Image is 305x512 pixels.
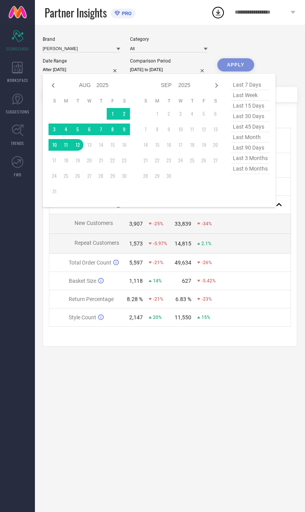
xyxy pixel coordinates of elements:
[49,139,60,151] td: Sun Aug 10 2025
[201,260,212,265] span: -26%
[175,139,186,151] td: Wed Sep 17 2025
[118,124,130,135] td: Sat Aug 09 2025
[140,155,151,166] td: Sun Sep 21 2025
[163,124,175,135] td: Tue Sep 09 2025
[163,98,175,104] th: Tuesday
[153,241,167,246] span: -5.97%
[107,98,118,104] th: Friday
[198,108,210,120] td: Fri Sep 05 2025
[153,296,163,302] span: -21%
[83,170,95,182] td: Wed Aug 27 2025
[60,124,72,135] td: Mon Aug 04 2025
[231,164,270,174] span: last 6 months
[210,98,221,104] th: Saturday
[210,108,221,120] td: Sat Sep 06 2025
[107,170,118,182] td: Fri Aug 29 2025
[69,314,96,320] span: Style Count
[11,140,24,146] span: TRENDS
[231,143,270,153] span: last 90 days
[43,37,120,42] div: Brand
[186,98,198,104] th: Thursday
[69,278,96,284] span: Basket Size
[95,124,107,135] td: Thu Aug 07 2025
[201,296,212,302] span: -23%
[163,155,175,166] td: Tue Sep 23 2025
[151,124,163,135] td: Mon Sep 08 2025
[198,155,210,166] td: Fri Sep 26 2025
[140,124,151,135] td: Sun Sep 07 2025
[72,170,83,182] td: Tue Aug 26 2025
[198,124,210,135] td: Fri Sep 12 2025
[49,124,60,135] td: Sun Aug 03 2025
[69,259,111,266] span: Total Order Count
[175,221,191,227] div: 33,839
[210,155,221,166] td: Sat Sep 27 2025
[72,155,83,166] td: Tue Aug 19 2025
[107,124,118,135] td: Fri Aug 08 2025
[186,108,198,120] td: Thu Sep 04 2025
[175,124,186,135] td: Wed Sep 10 2025
[175,240,191,247] div: 14,815
[140,139,151,151] td: Sun Sep 14 2025
[95,155,107,166] td: Thu Aug 21 2025
[107,108,118,120] td: Fri Aug 01 2025
[153,221,163,226] span: -25%
[210,124,221,135] td: Sat Sep 13 2025
[231,132,270,143] span: last month
[72,98,83,104] th: Tuesday
[231,101,270,111] span: last 15 days
[6,109,29,115] span: SUGGESTIONS
[45,5,107,21] span: Partner Insights
[118,139,130,151] td: Sat Aug 16 2025
[127,296,143,302] div: 8.28 %
[201,278,216,284] span: -5.42%
[6,46,29,52] span: SCORECARDS
[83,124,95,135] td: Wed Aug 06 2025
[153,315,162,320] span: 20%
[107,139,118,151] td: Fri Aug 15 2025
[186,139,198,151] td: Thu Sep 18 2025
[60,98,72,104] th: Monday
[75,220,113,226] span: New Customers
[69,296,114,302] span: Return Percentage
[151,155,163,166] td: Mon Sep 22 2025
[49,170,60,182] td: Sun Aug 24 2025
[129,259,143,266] div: 5,597
[49,186,60,197] td: Sun Aug 31 2025
[212,81,221,90] div: Next month
[43,66,120,74] input: Select date range
[129,221,143,227] div: 3,907
[129,278,143,284] div: 1,118
[175,108,186,120] td: Wed Sep 03 2025
[175,155,186,166] td: Wed Sep 24 2025
[118,170,130,182] td: Sat Aug 30 2025
[95,139,107,151] td: Thu Aug 14 2025
[186,124,198,135] td: Thu Sep 11 2025
[201,241,211,246] span: 2.1%
[163,170,175,182] td: Tue Sep 30 2025
[95,170,107,182] td: Thu Aug 28 2025
[186,155,198,166] td: Thu Sep 25 2025
[7,77,28,83] span: WORKSPACE
[107,155,118,166] td: Fri Aug 22 2025
[72,124,83,135] td: Tue Aug 05 2025
[153,278,162,284] span: 14%
[118,108,130,120] td: Sat Aug 02 2025
[49,98,60,104] th: Sunday
[151,170,163,182] td: Mon Sep 29 2025
[60,155,72,166] td: Mon Aug 18 2025
[153,260,163,265] span: -21%
[129,314,143,320] div: 2,147
[175,98,186,104] th: Wednesday
[120,10,132,16] span: PRO
[83,155,95,166] td: Wed Aug 20 2025
[163,108,175,120] td: Tue Sep 02 2025
[140,98,151,104] th: Sunday
[201,221,212,226] span: -34%
[201,315,210,320] span: 15%
[60,170,72,182] td: Mon Aug 25 2025
[231,122,270,132] span: last 45 days
[163,139,175,151] td: Tue Sep 16 2025
[72,139,83,151] td: Tue Aug 12 2025
[140,170,151,182] td: Sun Sep 28 2025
